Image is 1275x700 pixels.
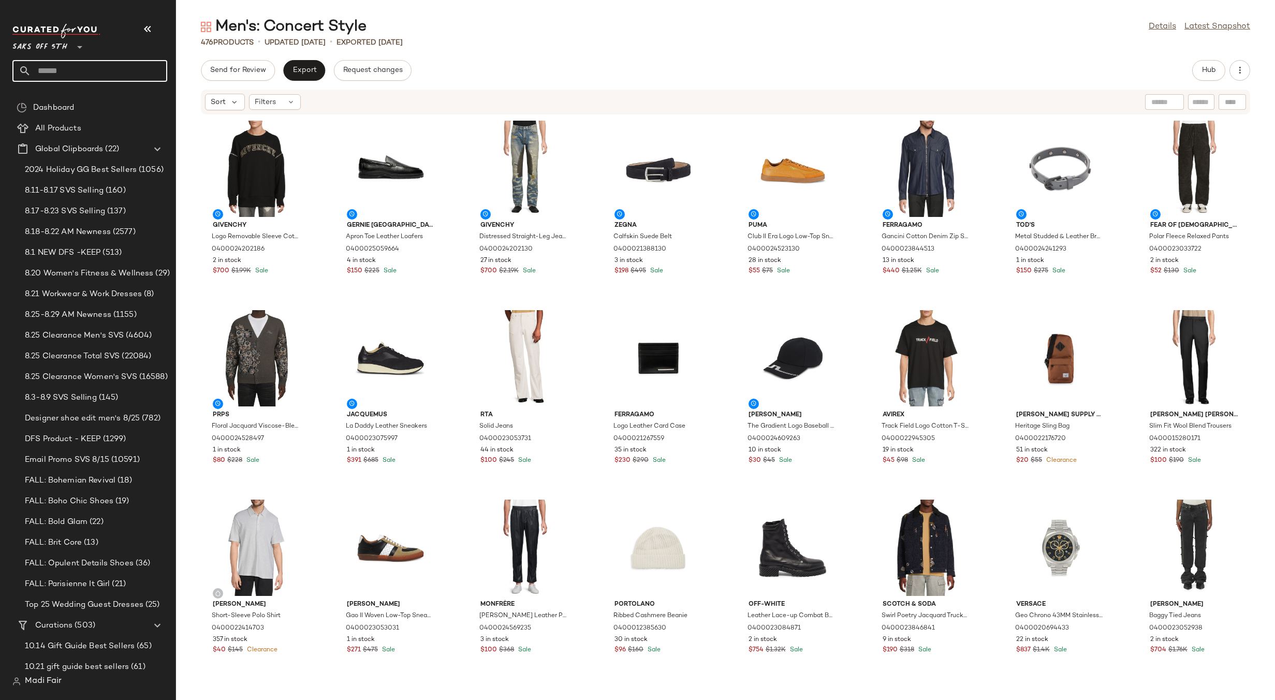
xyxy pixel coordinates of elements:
span: Gernie [GEOGRAPHIC_DATA] [347,221,435,230]
span: 8.3-8.9 SVS Selling [25,392,97,404]
span: 44 in stock [480,446,514,455]
span: • [330,36,332,49]
span: Gancini Cotton Denim Zip Shirt [882,232,970,242]
span: Sale [516,647,531,653]
span: Sale [380,457,395,464]
img: 0400024202130_MEDIUMBLUE [472,121,577,217]
span: $145 [228,646,243,655]
span: 0400024528497 [212,434,264,444]
span: Sale [651,457,666,464]
img: svg%3e [12,677,21,686]
span: $55 [749,267,760,276]
span: (21) [110,578,126,590]
span: (137) [105,206,126,217]
span: Request changes [343,66,403,75]
img: 0400023846841_NAVY [874,500,979,596]
span: 0400012385630 [613,624,666,633]
span: $368 [499,646,514,655]
span: [PERSON_NAME] Supply Co. [1016,411,1104,420]
span: Avirex [883,411,971,420]
span: (503) [72,620,95,632]
span: 0400023846841 [882,624,935,633]
button: Hub [1192,60,1225,81]
span: $754 [749,646,764,655]
span: (1155) [111,309,137,321]
img: cfy_white_logo.C9jOOHJF.svg [12,24,100,38]
img: 0400023053031_NOIRBIANCO [339,500,443,596]
img: 0400021388130_BLACK [606,121,711,217]
span: Givenchy [213,221,301,230]
span: Calfskin Suede Belt [613,232,672,242]
button: Export [283,60,325,81]
span: Metal Studded & Leather Bracelet [1015,232,1103,242]
span: $96 [614,646,626,655]
span: 322 in stock [1150,446,1186,455]
div: Products [201,37,254,48]
span: 3 in stock [480,635,509,645]
span: Swirl Poetry Jacquard Trucker Jacket [882,611,970,621]
span: Designer shoe edit men's 8/25 [25,413,140,425]
span: 51 in stock [1016,446,1048,455]
img: 0400024202186_BLACK [204,121,309,217]
span: $45 [763,456,775,465]
span: FALL: Opulent Details Shoes [25,558,134,570]
span: [PERSON_NAME] [1150,600,1238,609]
span: Sort [211,97,226,108]
span: Polar Fleece Relaxed Pants [1149,232,1229,242]
span: Sale [244,457,259,464]
span: 10.21 gift guide best sellers [25,661,129,673]
span: Sale [521,268,536,274]
span: 0400024523130 [748,245,800,254]
span: Puma [749,221,837,230]
span: Sale [1050,268,1065,274]
span: (13) [82,537,98,549]
img: 0400023052938_BLACKWASHED [1142,500,1247,596]
span: 0400024202130 [479,245,533,254]
span: (22) [87,516,104,528]
span: $198 [614,267,628,276]
span: $245 [499,456,514,465]
span: Sale [253,268,268,274]
span: Rta [480,411,568,420]
button: Send for Review [201,60,275,81]
span: 8.11-8.17 SVS Selling [25,185,104,197]
span: 0400023053031 [346,624,399,633]
span: Jacquemus [347,411,435,420]
img: 0400025059664_BLACK [339,121,443,217]
span: Sale [1052,647,1067,653]
span: (25) [143,599,160,611]
span: $700 [213,267,229,276]
span: All Products [35,123,81,135]
span: $391 [347,456,361,465]
span: Floral Jacquard Viscose-Blend Cardigan [212,422,300,431]
span: $495 [631,267,646,276]
span: 4 in stock [347,256,376,266]
span: $52 [1150,267,1162,276]
span: (65) [135,640,152,652]
span: Sale [1181,268,1196,274]
span: (1299) [101,433,126,445]
span: Sale [775,268,790,274]
span: $190 [883,646,898,655]
span: $1.76K [1168,646,1188,655]
span: 8.25-8.29 AM Newness [25,309,111,321]
span: $100 [480,646,497,655]
span: $45 [883,456,895,465]
span: Prps [213,411,301,420]
span: 19 in stock [883,446,914,455]
span: Saks OFF 5TH [12,35,67,54]
img: 0400015280171_BLACK [1142,310,1247,406]
span: $160 [628,646,643,655]
span: $837 [1016,646,1031,655]
span: Versace [1016,600,1104,609]
span: Sale [1190,647,1205,653]
span: Global Clipboards [35,143,103,155]
span: FALL: Brit Core [25,537,82,549]
span: Sale [648,268,663,274]
img: 0400024241293_GREY [1008,121,1112,217]
span: 357 in stock [213,635,247,645]
span: (1056) [137,164,164,176]
span: 0400023844513 [882,245,934,254]
span: 30 in stock [614,635,648,645]
span: Ribbed Cashmere Beanie [613,611,687,621]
